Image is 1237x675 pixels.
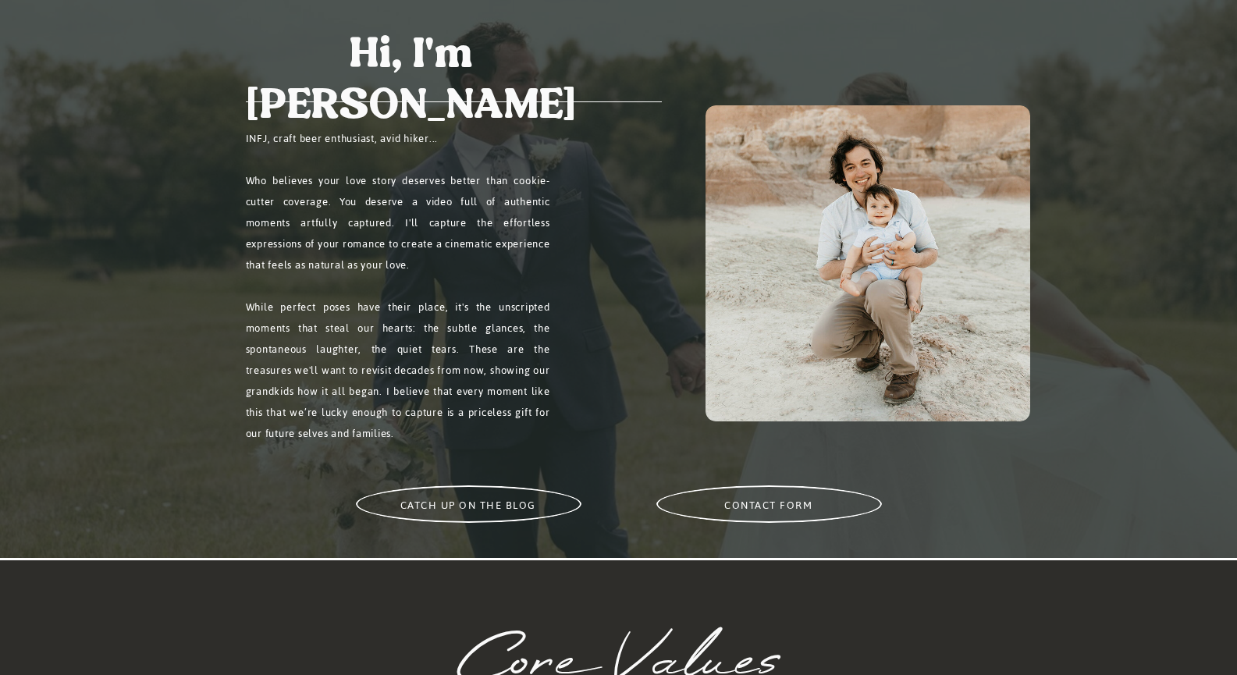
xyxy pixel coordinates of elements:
[372,495,564,513] a: catch up on the blog
[246,33,576,83] h2: Hi, I'm [PERSON_NAME]
[246,128,550,485] p: INFJ, craft beer enthusiast, avid hiker... Who believes your love story deserves better than cook...
[673,495,865,513] a: contact form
